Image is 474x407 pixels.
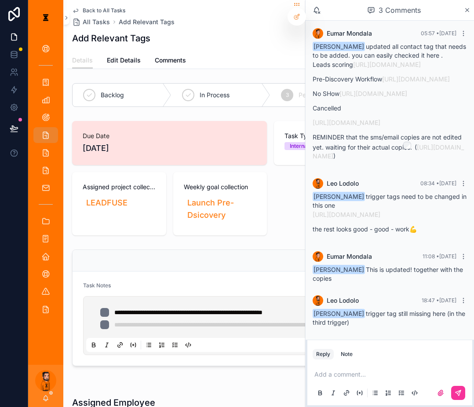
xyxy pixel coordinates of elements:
[313,309,365,318] span: [PERSON_NAME]
[200,91,230,99] span: In Process
[421,30,456,37] span: 05:57 • [DATE]
[290,142,332,150] div: Internal Platform
[101,91,124,99] span: Backlog
[83,183,156,191] span: Assigned project collection
[313,192,467,234] div: trigger tags need to be changed in this one
[379,5,421,15] span: 3 Comments
[72,7,125,14] a: Back to All Tasks
[313,74,467,84] p: Pre-Discovery Workflow
[313,103,467,113] p: Cancelled
[313,60,467,69] p: Leads scoring
[313,42,365,51] span: [PERSON_NAME]
[83,18,110,26] span: All Tasks
[83,7,125,14] span: Back to All Tasks
[313,42,467,161] div: updated all contact tag that needs to be added. you can easily checked it here .
[83,132,256,140] span: Due Date
[299,91,350,99] span: Pending Approval
[72,56,93,65] span: Details
[155,56,186,65] span: Comments
[353,61,421,68] a: [URL][DOMAIN_NAME]
[313,132,467,161] p: REMINDER that the sms/email copies are not edited yet. waiting for their actual copies. ( )
[313,119,380,126] a: [URL][DOMAIN_NAME]
[313,211,380,218] a: [URL][DOMAIN_NAME]
[327,252,372,261] span: Eumar Mondala
[86,197,128,209] span: LEADFUSE
[83,142,256,154] span: [DATE]
[72,18,110,26] a: All Tasks
[155,52,186,70] a: Comments
[107,52,141,70] a: Edit Details
[422,297,456,304] span: 18:47 • [DATE]
[313,349,334,359] button: Reply
[184,195,253,223] a: Launch Pre-Dsicovery
[337,349,356,359] button: Note
[420,180,456,187] span: 08:34 • [DATE]
[313,266,463,282] span: This is updated! together with the copies
[72,32,150,44] h1: Add Relevant Tags
[341,351,353,358] div: Note
[83,195,131,211] a: LEADFUSE
[327,179,359,188] span: Leo Lodolo
[83,282,111,289] span: Task Notes
[313,224,467,234] p: the rest looks good - good - work💪
[313,89,467,98] p: No SHow
[339,90,407,97] a: [URL][DOMAIN_NAME]
[313,143,464,160] a: [URL][DOMAIN_NAME]
[72,52,93,69] a: Details
[313,310,465,326] span: trigger tag still missing here (in the third trigger)
[286,92,289,99] span: 3
[327,296,359,305] span: Leo Lodolo
[284,132,357,140] span: Task Type
[313,265,365,274] span: [PERSON_NAME]
[313,192,365,201] span: [PERSON_NAME]
[184,183,257,191] span: Weekly goal collection
[423,253,456,260] span: 11:08 • [DATE]
[119,18,175,26] a: Add Relevant Tags
[28,35,63,327] div: scrollable content
[107,56,141,65] span: Edit Details
[39,11,53,25] img: App logo
[382,75,450,83] a: [URL][DOMAIN_NAME]
[327,29,372,38] span: Eumar Mondala
[187,197,250,221] span: Launch Pre-Dsicovery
